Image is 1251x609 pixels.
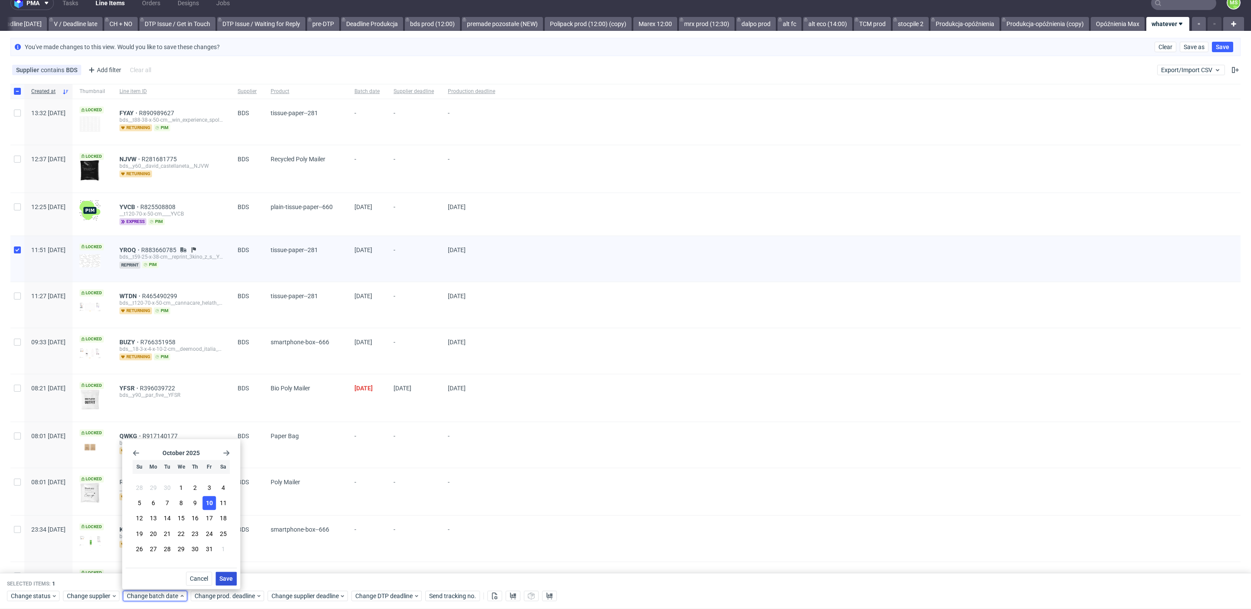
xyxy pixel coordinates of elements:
[142,433,179,439] span: R917140177
[119,203,140,210] span: YVCB
[119,439,224,446] div: bds__b66__samogin_srl__QWKG
[223,449,230,456] span: Go forward 1 month
[238,433,249,439] span: BDS
[189,496,202,510] button: Thu Oct 09 2025
[79,160,100,181] img: version_two_editor_design
[119,353,152,360] span: returning
[164,483,171,492] span: 30
[136,483,143,492] span: 28
[140,339,177,346] a: R766351958
[179,499,183,507] span: 8
[119,88,224,95] span: Line item ID
[354,479,380,505] span: -
[1146,17,1189,31] a: whatever
[139,17,215,31] a: DTP Issue / Get in Touch
[355,592,414,601] span: Change DTP deadline
[216,512,230,526] button: Sat Oct 18 2025
[79,483,100,503] img: data
[52,581,55,587] span: 1
[854,17,891,31] a: TCM prod
[79,523,104,530] span: Locked
[545,17,632,31] a: Polipack prod (12:00) (copy)
[1216,44,1229,50] span: Save
[141,246,178,253] span: R883660785
[192,514,199,523] span: 16
[216,496,230,510] button: Sat Oct 11 2025
[271,572,318,579] span: tissue-paper--281
[1157,65,1225,75] button: Export/Import CSV
[354,110,380,134] span: -
[394,339,434,363] span: -
[202,512,216,526] button: Fri Oct 17 2025
[119,300,224,306] div: bds__t120-70-x-50-cm__cannacare_helath__WTDN
[394,110,434,134] span: -
[271,592,339,601] span: Change supplier deadline
[132,449,139,456] span: Go back 1 month
[354,293,372,300] span: [DATE]
[1158,44,1172,50] span: Clear
[136,514,143,523] span: 12
[146,481,160,495] button: Mon Sep 29 2025
[189,512,202,526] button: Thu Oct 16 2025
[139,110,176,116] span: R890989627
[79,153,104,160] span: Locked
[238,479,249,486] span: BDS
[79,88,106,95] span: Thumbnail
[79,476,104,483] span: Locked
[216,542,230,556] button: Sat Nov 01 2025
[354,433,380,457] span: -
[394,479,434,505] span: -
[341,17,403,31] a: Deadline Produkcja
[119,262,140,269] span: reprint
[394,433,434,457] span: -
[1184,44,1205,50] span: Save as
[208,483,211,492] span: 3
[25,43,220,51] p: You've made changes to this view. Would you like to save these changes?
[1001,17,1089,31] a: Produkcja-opóźnienia (copy)
[354,203,372,210] span: [DATE]
[119,447,152,454] span: returning
[175,460,188,474] div: We
[271,526,329,533] span: smartphone-box--666
[31,246,66,253] span: 11:51 [DATE]
[271,88,341,95] span: Product
[448,203,466,210] span: [DATE]
[238,246,249,253] span: BDS
[119,124,152,131] span: returning
[79,348,100,358] img: version_two_editor_design.png
[175,481,188,495] button: Wed Oct 01 2025
[405,17,460,31] a: bds prod (12:00)
[152,499,155,507] span: 6
[216,481,230,495] button: Sat Oct 04 2025
[119,246,141,253] a: YROQ
[119,116,224,123] div: bds__t88-38-x-50-cm__win_experience_spolka_z_ograniczona_odpowiedzialnoscia__FYAY
[79,382,104,389] span: Locked
[192,545,199,553] span: 30
[119,339,140,346] a: BUZY
[448,526,495,551] span: -
[16,67,41,73] span: Supplier
[142,156,179,163] a: R281681775
[31,339,66,346] span: 09:33 [DATE]
[206,499,213,507] span: 10
[202,460,216,474] div: Fr
[778,17,801,31] a: alt fc
[222,483,225,492] span: 4
[679,17,735,31] a: mrx prod (12:30)
[271,246,318,253] span: tissue-paper--281
[394,203,434,225] span: -
[222,545,225,553] span: 1
[31,88,59,95] span: Created at
[132,496,146,510] button: Sun Oct 05 2025
[119,526,142,533] a: KHQN
[354,572,372,579] span: [DATE]
[930,17,999,31] a: Produkcja-opóźnienia
[119,156,142,163] span: NJVW
[238,572,249,579] span: BDS
[49,17,103,31] a: V / Deadline late
[394,385,411,392] span: [DATE]
[271,479,300,486] span: Poly Mailer
[154,124,170,131] span: pim
[79,569,104,576] span: Locked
